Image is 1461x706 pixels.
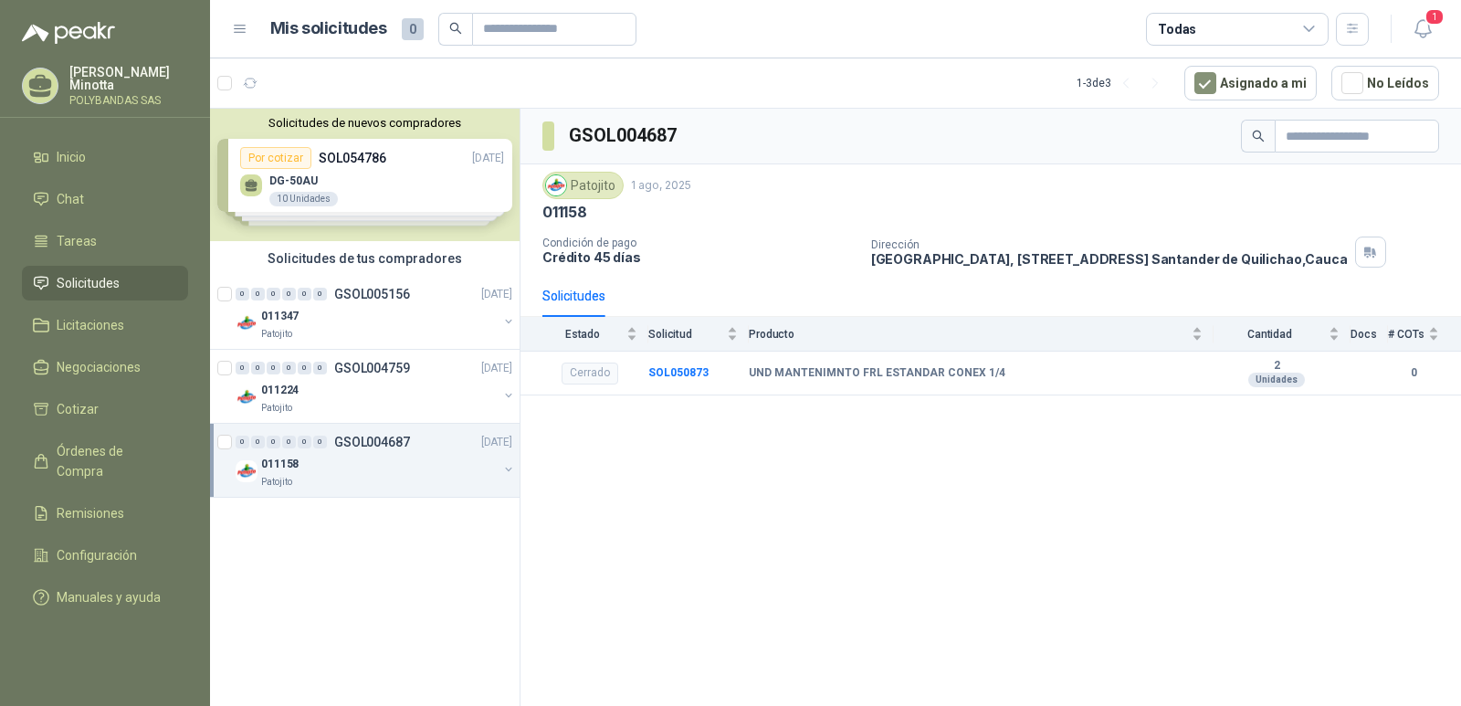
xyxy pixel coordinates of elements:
div: 0 [267,288,280,300]
th: Docs [1351,317,1388,351]
p: [DATE] [481,286,512,303]
b: 2 [1214,359,1340,374]
div: 0 [251,288,265,300]
p: Patojito [261,327,292,342]
a: 0 0 0 0 0 0 GSOL005156[DATE] Company Logo011347Patojito [236,283,516,342]
span: Cantidad [1214,328,1325,341]
p: 011347 [261,308,299,325]
div: Solicitudes de tus compradores [210,241,520,276]
th: Estado [520,317,648,351]
img: Logo peakr [22,22,115,44]
p: [DATE] [481,434,512,451]
p: GSOL004759 [334,362,410,374]
div: Unidades [1248,373,1305,387]
p: 011158 [261,456,299,473]
div: 0 [313,288,327,300]
span: Estado [542,328,623,341]
div: 0 [298,436,311,448]
div: 0 [236,436,249,448]
p: 011224 [261,382,299,399]
div: Todas [1158,19,1196,39]
span: Chat [57,189,84,209]
span: Solicitud [648,328,723,341]
a: Manuales y ayuda [22,580,188,615]
div: 0 [282,288,296,300]
b: 0 [1388,364,1439,382]
th: Solicitud [648,317,749,351]
a: Cotizar [22,392,188,427]
div: 0 [298,288,311,300]
span: Negociaciones [57,357,141,377]
th: Cantidad [1214,317,1351,351]
a: Licitaciones [22,308,188,342]
p: [GEOGRAPHIC_DATA], [STREET_ADDRESS] Santander de Quilichao , Cauca [871,251,1348,267]
img: Company Logo [236,460,258,482]
div: Solicitudes [542,286,605,306]
span: Producto [749,328,1188,341]
a: Inicio [22,140,188,174]
p: POLYBANDAS SAS [69,95,188,106]
a: Configuración [22,538,188,573]
span: # COTs [1388,328,1424,341]
span: Inicio [57,147,86,167]
a: Solicitudes [22,266,188,300]
div: 0 [298,362,311,374]
span: Manuales y ayuda [57,587,161,607]
div: 0 [282,436,296,448]
p: Patojito [261,401,292,416]
p: [PERSON_NAME] Minotta [69,66,188,91]
div: 0 [267,436,280,448]
div: 0 [236,288,249,300]
button: 1 [1406,13,1439,46]
span: Remisiones [57,503,124,523]
p: Dirección [871,238,1348,251]
div: 0 [236,362,249,374]
p: GSOL004687 [334,436,410,448]
div: 0 [313,362,327,374]
div: 0 [267,362,280,374]
button: Solicitudes de nuevos compradores [217,116,512,130]
span: Licitaciones [57,315,124,335]
p: Patojito [261,475,292,490]
div: 0 [251,436,265,448]
div: Cerrado [562,363,618,385]
p: GSOL005156 [334,288,410,300]
button: Asignado a mi [1184,66,1317,100]
a: Chat [22,182,188,216]
p: 011158 [542,203,587,222]
p: 1 ago, 2025 [631,177,691,195]
span: Configuración [57,545,137,565]
button: No Leídos [1331,66,1439,100]
div: Solicitudes de nuevos compradoresPor cotizarSOL054786[DATE] DG-50AU10 UnidadesPor cotizarSOL05471... [210,109,520,241]
img: Company Logo [546,175,566,195]
span: 0 [402,18,424,40]
span: Tareas [57,231,97,251]
div: 1 - 3 de 3 [1077,68,1170,98]
th: Producto [749,317,1214,351]
span: search [1252,130,1265,142]
img: Company Logo [236,386,258,408]
div: Patojito [542,172,624,199]
p: Condición de pago [542,237,857,249]
span: Órdenes de Compra [57,441,171,481]
a: 0 0 0 0 0 0 GSOL004687[DATE] Company Logo011158Patojito [236,431,516,490]
a: SOL050873 [648,366,709,379]
a: Tareas [22,224,188,258]
p: Crédito 45 días [542,249,857,265]
span: Solicitudes [57,273,120,293]
h1: Mis solicitudes [270,16,387,42]
a: 0 0 0 0 0 0 GSOL004759[DATE] Company Logo011224Patojito [236,357,516,416]
span: 1 [1424,8,1445,26]
div: 0 [251,362,265,374]
div: 0 [313,436,327,448]
h3: GSOL004687 [569,121,679,150]
p: [DATE] [481,360,512,377]
span: search [449,22,462,35]
img: Company Logo [236,312,258,334]
th: # COTs [1388,317,1461,351]
div: 0 [282,362,296,374]
a: Negociaciones [22,350,188,385]
b: UND MANTENIMNTO FRL ESTANDAR CONEX 1/4 [749,366,1005,381]
a: Órdenes de Compra [22,434,188,489]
